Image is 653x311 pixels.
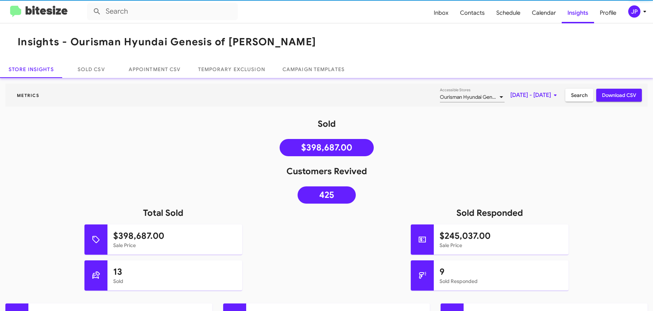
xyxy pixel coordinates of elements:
[113,278,236,285] mat-card-subtitle: Sold
[120,61,189,78] a: Appointment CSV
[571,89,588,102] span: Search
[18,36,316,48] h1: Insights - Ourisman Hyundai Genesis of [PERSON_NAME]
[510,89,560,102] span: [DATE] - [DATE]
[628,5,640,18] div: JP
[301,144,352,151] span: $398,687.00
[602,89,636,102] span: Download CSV
[440,94,547,100] span: Ourisman Hyundai Genesis of [PERSON_NAME]
[526,3,562,23] a: Calendar
[113,242,236,249] mat-card-subtitle: Sale Price
[562,3,594,23] a: Insights
[63,61,120,78] a: Sold CSV
[11,93,45,98] span: Metrics
[454,3,491,23] a: Contacts
[440,230,563,242] h1: $245,037.00
[87,3,238,20] input: Search
[319,191,334,199] span: 425
[440,242,563,249] mat-card-subtitle: Sale Price
[505,89,565,102] button: [DATE] - [DATE]
[440,278,563,285] mat-card-subtitle: Sold Responded
[440,266,563,278] h1: 9
[622,5,645,18] button: JP
[491,3,526,23] a: Schedule
[189,61,274,78] a: Temporary Exclusion
[113,266,236,278] h1: 13
[596,89,642,102] button: Download CSV
[565,89,593,102] button: Search
[113,230,236,242] h1: $398,687.00
[594,3,622,23] a: Profile
[428,3,454,23] a: Inbox
[274,61,353,78] a: Campaign Templates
